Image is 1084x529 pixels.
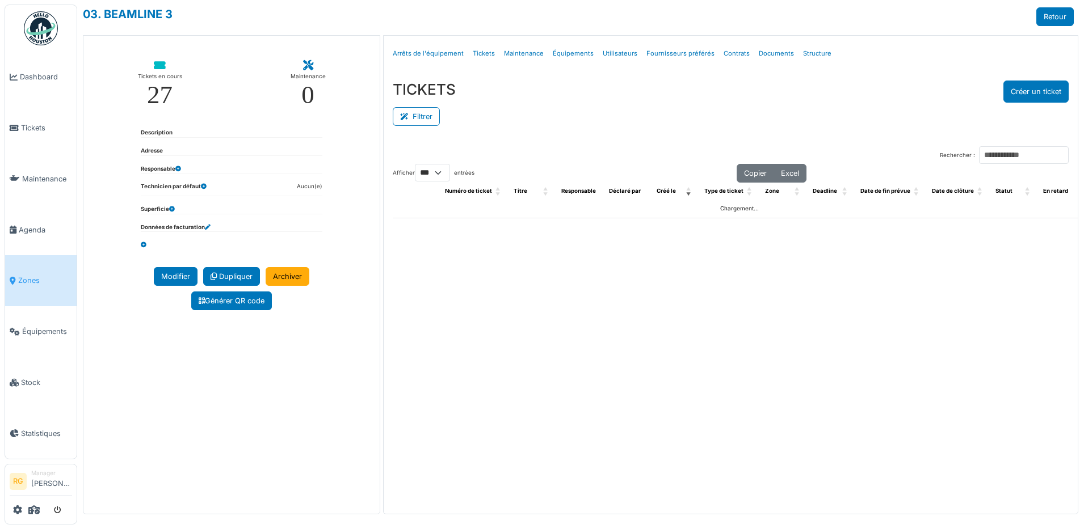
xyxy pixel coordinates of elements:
[744,169,767,177] span: Copier
[266,267,309,286] a: Archiver
[842,183,849,200] span: Deadline: Activate to sort
[388,40,468,67] a: Arrêts de l'équipement
[147,82,173,108] div: 27
[719,40,754,67] a: Contrats
[31,469,72,493] li: [PERSON_NAME]
[561,188,596,194] span: Responsable
[940,151,975,160] label: Rechercher :
[18,275,72,286] span: Zones
[609,188,641,194] span: Déclaré par
[860,188,910,194] span: Date de fin prévue
[141,183,207,196] dt: Technicien par défaut
[704,188,743,194] span: Type de ticket
[393,81,456,98] h3: TICKETS
[995,188,1012,194] span: Statut
[141,223,211,232] dt: Données de facturation
[795,183,801,200] span: Zone: Activate to sort
[129,52,191,117] a: Tickets en cours 27
[10,469,72,496] a: RG Manager[PERSON_NAME]
[22,173,72,184] span: Maintenance
[799,40,836,67] a: Structure
[21,428,72,439] span: Statistiques
[445,188,492,194] span: Numéro de ticket
[598,40,642,67] a: Utilisateurs
[415,164,450,181] select: Afficherentrées
[141,165,181,173] dt: Responsable
[21,377,72,388] span: Stock
[5,154,77,205] a: Maintenance
[5,103,77,154] a: Tickets
[301,82,314,108] div: 0
[31,469,72,477] div: Manager
[141,147,163,155] dt: Adresse
[154,267,198,286] a: Modifier
[495,183,502,200] span: Numéro de ticket: Activate to sort
[686,183,693,200] span: Créé le: Activate to remove sorting
[281,52,335,117] a: Maintenance 0
[22,326,72,337] span: Équipements
[5,52,77,103] a: Dashboard
[5,255,77,306] a: Zones
[291,71,326,82] div: Maintenance
[393,164,474,181] label: Afficher entrées
[203,267,260,286] a: Dupliquer
[548,40,598,67] a: Équipements
[514,188,527,194] span: Titre
[642,40,719,67] a: Fournisseurs préférés
[21,122,72,133] span: Tickets
[774,164,806,183] button: Excel
[5,408,77,459] a: Statistiques
[138,71,182,82] div: Tickets en cours
[747,183,754,200] span: Type de ticket: Activate to sort
[19,225,72,235] span: Agenda
[393,107,440,126] button: Filtrer
[1036,7,1074,26] a: Retour
[1003,81,1069,103] button: Créer un ticket
[5,204,77,255] a: Agenda
[765,188,779,194] span: Zone
[24,11,58,45] img: Badge_color-CXgf-gQk.svg
[83,7,173,21] a: 03. BEAMLINE 3
[737,164,774,183] button: Copier
[499,40,548,67] a: Maintenance
[5,306,77,357] a: Équipements
[191,291,272,310] a: Générer QR code
[813,188,837,194] span: Deadline
[932,188,974,194] span: Date de clôture
[1043,188,1068,194] span: En retard
[914,183,921,200] span: Date de fin prévue: Activate to sort
[5,357,77,408] a: Stock
[20,71,72,82] span: Dashboard
[468,40,499,67] a: Tickets
[657,188,676,194] span: Créé le
[141,129,173,137] dt: Description
[10,473,27,490] li: RG
[781,169,799,177] span: Excel
[754,40,799,67] a: Documents
[141,205,175,214] dt: Superficie
[1025,183,1032,200] span: Statut: Activate to sort
[977,183,984,200] span: Date de clôture: Activate to sort
[543,183,550,200] span: Titre: Activate to sort
[297,183,322,191] dd: Aucun(e)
